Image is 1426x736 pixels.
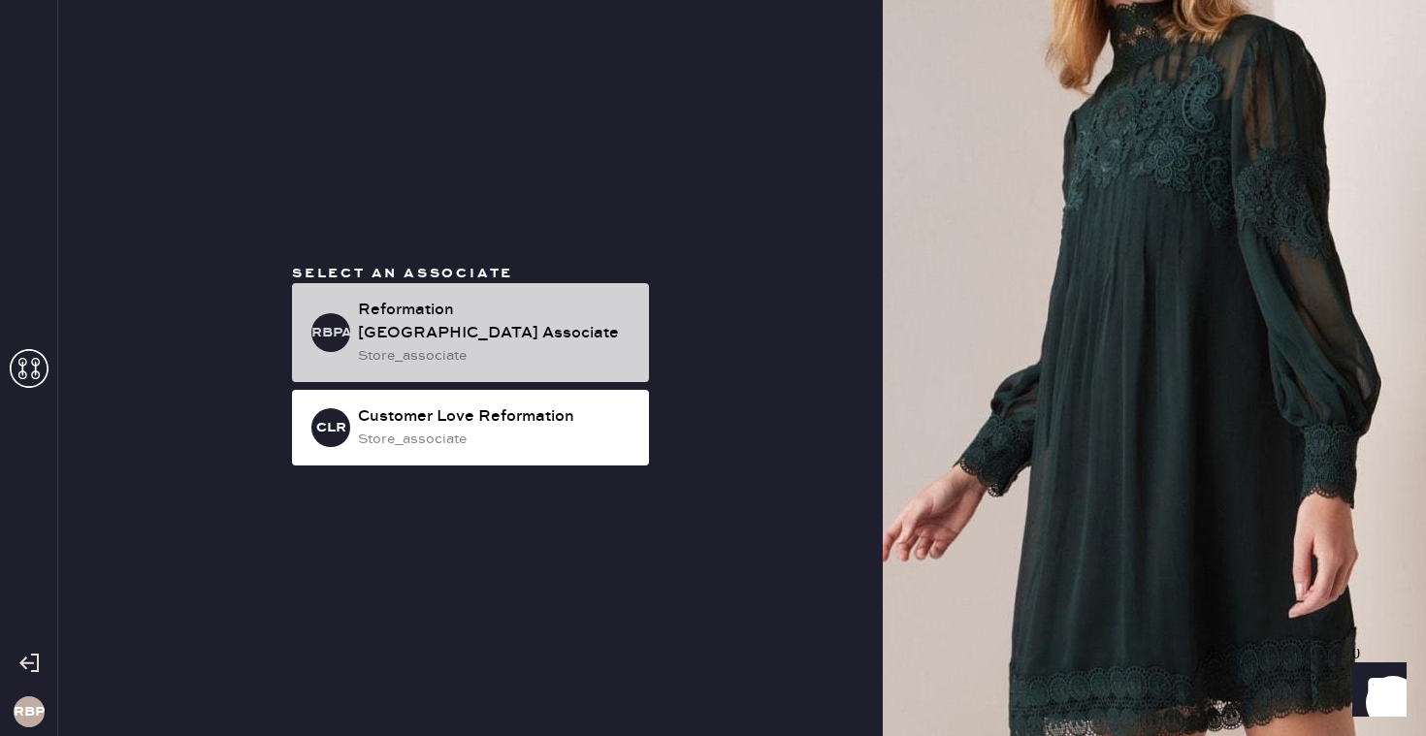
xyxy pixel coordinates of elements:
[358,345,633,367] div: store_associate
[1334,649,1417,732] iframe: Front Chat
[358,299,633,345] div: Reformation [GEOGRAPHIC_DATA] Associate
[292,265,513,282] span: Select an associate
[358,405,633,429] div: Customer Love Reformation
[14,705,45,719] h3: RBP
[358,429,633,450] div: store_associate
[316,421,346,434] h3: CLR
[311,326,350,339] h3: RBPA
